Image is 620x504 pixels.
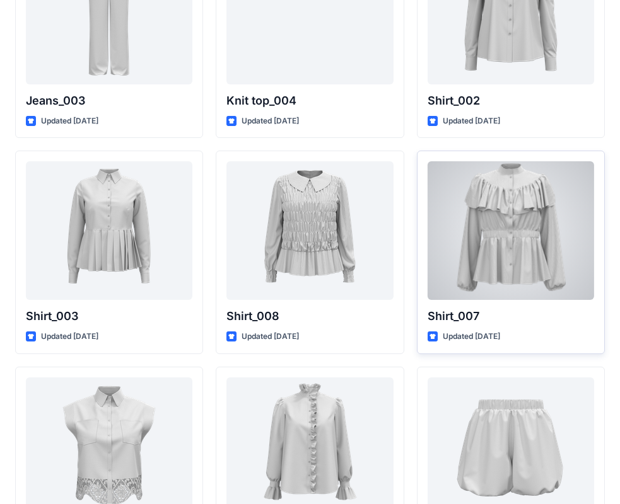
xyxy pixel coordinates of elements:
[26,161,192,300] a: Shirt_003
[226,307,393,325] p: Shirt_008
[428,92,594,110] p: Shirt_002
[242,115,299,128] p: Updated [DATE]
[26,307,192,325] p: Shirt_003
[242,330,299,343] p: Updated [DATE]
[428,161,594,300] a: Shirt_007
[226,92,393,110] p: Knit top_004
[41,115,98,128] p: Updated [DATE]
[41,330,98,343] p: Updated [DATE]
[226,161,393,300] a: Shirt_008
[26,92,192,110] p: Jeans_003
[443,115,500,128] p: Updated [DATE]
[428,307,594,325] p: Shirt_007
[443,330,500,343] p: Updated [DATE]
